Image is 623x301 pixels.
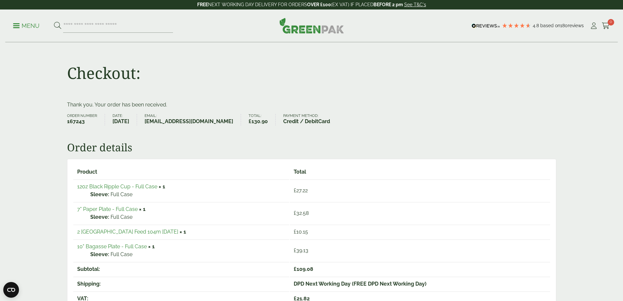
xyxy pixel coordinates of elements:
span: 4.8 [533,23,540,28]
button: Open CMP widget [3,282,19,298]
a: 2 [GEOGRAPHIC_DATA] Feed 104m [DATE] [77,229,178,235]
p: Full Case [90,213,285,221]
i: My Account [590,23,598,29]
strong: 167243 [67,118,97,125]
span: reviews [568,23,584,28]
strong: [EMAIL_ADDRESS][DOMAIN_NAME] [145,118,233,125]
strong: × 1 [139,206,146,212]
th: Total [290,165,550,179]
a: See T&C's [404,2,426,7]
strong: Sleeve: [90,191,109,198]
a: 0 [602,21,610,31]
span: £ [294,229,296,235]
strong: Sleeve: [90,213,109,221]
span: Based on [540,23,560,28]
img: GreenPak Supplies [279,18,344,33]
img: REVIEWS.io [472,24,500,28]
bdi: 10.15 [294,229,308,235]
strong: × 1 [159,183,165,190]
bdi: 32.58 [294,210,309,216]
strong: [DATE] [112,118,129,125]
li: Payment method: [283,114,337,125]
span: £ [294,187,296,194]
h1: Checkout: [67,64,141,83]
a: Menu [13,22,40,28]
p: Menu [13,22,40,30]
li: Date: [112,114,137,125]
div: 4.78 Stars [502,23,531,28]
strong: FREE [197,2,208,7]
th: Subtotal: [73,262,289,276]
a: 7" Paper Plate - Full Case [77,206,138,212]
strong: Sleeve: [90,251,109,258]
strong: × 1 [148,243,155,250]
span: £ [294,266,297,272]
strong: Credit / DebitCard [283,118,330,125]
th: Product [73,165,289,179]
li: Order number: [67,114,105,125]
p: Thank you. Your order has been received. [67,101,556,109]
a: 12oz Black Ripple Cup - Full Case [77,183,157,190]
p: Full Case [90,251,285,258]
li: Email: [145,114,241,125]
p: Full Case [90,191,285,198]
bdi: 130.90 [249,118,268,124]
i: Cart [602,23,610,29]
span: £ [294,210,296,216]
span: 180 [560,23,568,28]
strong: × 1 [180,229,186,235]
bdi: 39.13 [294,247,308,254]
h2: Order details [67,141,556,154]
strong: OVER £100 [307,2,331,7]
bdi: 27.22 [294,187,308,194]
a: 10" Bagasse Plate - Full Case [77,243,147,250]
span: 0 [608,19,614,26]
span: 109.08 [294,266,313,272]
th: Shipping: [73,277,289,291]
span: £ [294,247,296,254]
span: £ [249,118,251,124]
strong: BEFORE 2 pm [373,2,403,7]
li: Total: [249,114,276,125]
td: DPD Next Working Day (FREE DPD Next Working Day) [290,277,550,291]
